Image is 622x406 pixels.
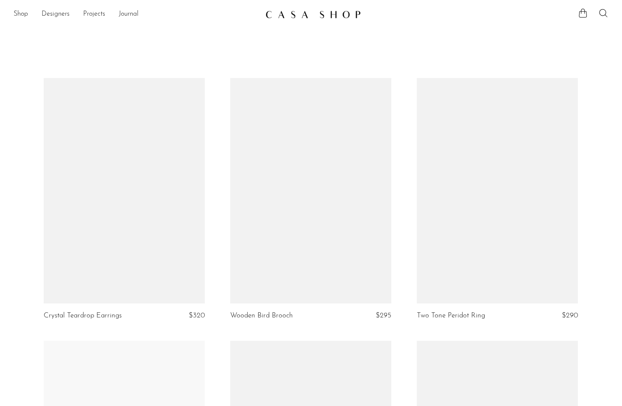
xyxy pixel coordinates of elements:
a: Projects [83,9,105,20]
a: Two Tone Peridot Ring [417,312,485,320]
a: Crystal Teardrop Earrings [44,312,122,320]
a: Designers [42,9,70,20]
a: Journal [119,9,139,20]
a: Shop [14,9,28,20]
span: $320 [189,312,205,319]
ul: NEW HEADER MENU [14,7,259,22]
span: $290 [562,312,578,319]
a: Wooden Bird Brooch [230,312,293,320]
span: $295 [376,312,391,319]
nav: Desktop navigation [14,7,259,22]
